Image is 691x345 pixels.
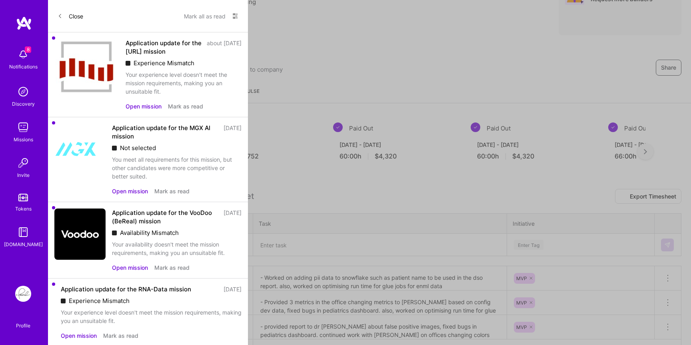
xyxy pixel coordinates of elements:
[112,229,242,237] div: Availability Mismatch
[58,10,83,22] button: Close
[54,209,106,260] img: Company Logo
[61,297,242,305] div: Experience Mismatch
[13,313,33,329] a: Profile
[154,263,190,272] button: Mark as read
[112,209,219,225] div: Application update for the VooDoo (BeReal) mission
[54,124,106,175] img: Company Logo
[184,10,226,22] button: Mark all as read
[15,155,31,171] img: Invite
[15,286,31,302] img: Pearl: Data Science Team
[61,308,242,325] div: Your experience level doesn't meet the mission requirements, making you an unsuitable fit.
[17,171,30,179] div: Invite
[168,102,203,110] button: Mark as read
[154,187,190,195] button: Mark as read
[103,331,138,340] button: Mark as read
[15,224,31,240] img: guide book
[61,285,191,293] div: Application update for the RNA-Data mission
[112,263,148,272] button: Open mission
[9,62,38,71] div: Notifications
[12,100,35,108] div: Discovery
[18,194,28,201] img: tokens
[207,39,242,56] div: about [DATE]
[224,285,242,293] div: [DATE]
[15,46,31,62] img: bell
[112,144,242,152] div: Not selected
[224,209,242,225] div: [DATE]
[224,124,242,140] div: [DATE]
[126,39,202,56] div: Application update for the [URL] mission
[61,331,97,340] button: Open mission
[13,286,33,302] a: Pearl: Data Science Team
[15,205,32,213] div: Tokens
[126,102,162,110] button: Open mission
[15,84,31,100] img: discovery
[112,240,242,257] div: Your availability doesn't meet the mission requirements, making you an unsuitable fit.
[126,70,242,96] div: Your experience level doesn't meet the mission requirements, making you an unsuitable fit.
[126,59,242,67] div: Experience Mismatch
[4,240,43,249] div: [DOMAIN_NAME]
[54,39,119,96] img: Company Logo
[112,155,242,181] div: You meet all requirements for this mission, but other candidates were more competitive or better ...
[112,124,219,140] div: Application update for the MGX AI mission
[14,135,33,144] div: Missions
[112,187,148,195] button: Open mission
[16,16,32,30] img: logo
[15,119,31,135] img: teamwork
[25,46,31,53] span: 8
[16,321,30,329] div: Profile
